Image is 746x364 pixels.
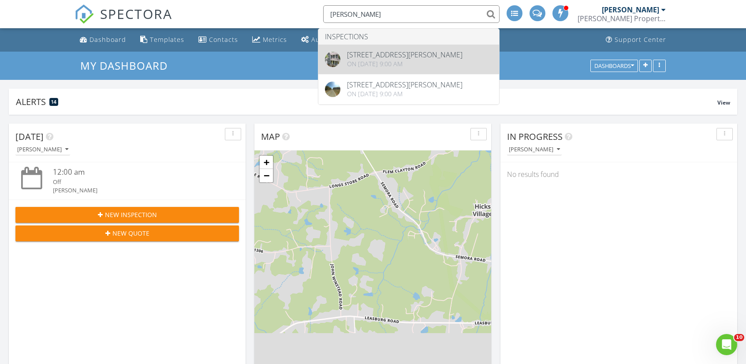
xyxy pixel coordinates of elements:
[318,29,499,45] li: Inspections
[51,99,56,105] span: 14
[249,32,291,48] a: Metrics
[615,35,666,44] div: Support Center
[75,12,172,30] a: SPECTORA
[75,4,94,24] img: The Best Home Inspection Software - Spectora
[112,229,149,238] span: New Quote
[80,58,175,73] a: My Dashboard
[602,5,659,14] div: [PERSON_NAME]
[347,51,463,58] div: [STREET_ADDRESS][PERSON_NAME]
[311,35,353,44] div: Automations
[15,131,44,143] span: [DATE]
[717,99,730,106] span: View
[53,186,220,195] div: [PERSON_NAME]
[602,32,670,48] a: Support Center
[325,52,340,67] img: 9284740%2Fcover_photos%2FByd3sMfvTr4kPRHRLtH7%2Foriginal.jpeg
[209,35,238,44] div: Contacts
[195,32,242,48] a: Contacts
[100,4,172,23] span: SPECTORA
[137,32,188,48] a: Templates
[15,207,239,223] button: New Inspection
[509,146,560,153] div: [PERSON_NAME]
[347,60,463,68] div: On [DATE] 9:00 am
[105,210,157,219] span: New Inspection
[590,60,638,72] button: Dashboards
[260,169,273,182] a: Zoom out
[578,14,666,23] div: Sheldahl Property Inspections
[263,35,287,44] div: Metrics
[260,156,273,169] a: Zoom in
[507,131,563,143] span: In Progress
[16,96,717,108] div: Alerts
[507,144,562,156] button: [PERSON_NAME]
[53,167,220,178] div: 12:00 am
[76,32,130,48] a: Dashboard
[347,90,463,98] div: On [DATE] 9:00 am
[325,82,340,97] img: streetview
[90,35,126,44] div: Dashboard
[500,162,737,186] div: No results found
[594,63,634,69] div: Dashboards
[323,5,500,23] input: Search everything...
[716,334,737,355] iframe: Intercom live chat
[150,35,184,44] div: Templates
[15,144,70,156] button: [PERSON_NAME]
[15,225,239,241] button: New Quote
[17,146,68,153] div: [PERSON_NAME]
[734,334,744,341] span: 10
[347,81,463,88] div: [STREET_ADDRESS][PERSON_NAME]
[298,32,357,48] a: Automations (Advanced)
[53,178,220,186] div: Off
[261,131,280,143] span: Map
